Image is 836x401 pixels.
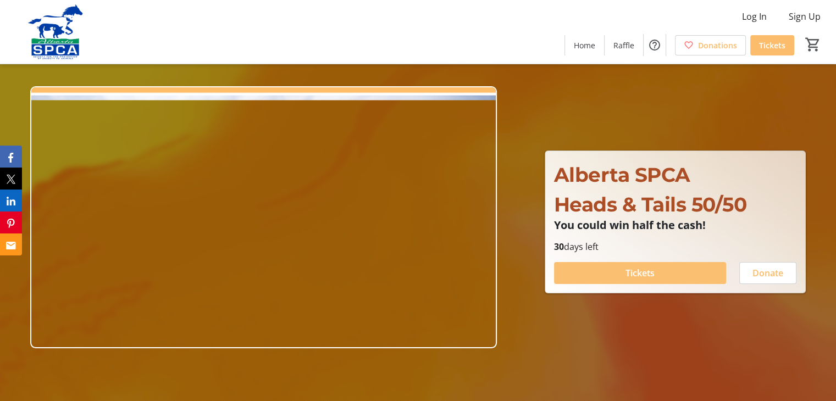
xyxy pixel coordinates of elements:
[554,163,690,187] span: Alberta SPCA
[554,262,726,284] button: Tickets
[759,40,785,51] span: Tickets
[750,35,794,55] a: Tickets
[733,8,776,25] button: Log In
[30,86,497,349] img: Campaign CTA Media Photo
[752,266,783,280] span: Donate
[565,35,604,55] a: Home
[789,10,821,23] span: Sign Up
[803,35,823,54] button: Cart
[574,40,595,51] span: Home
[698,40,737,51] span: Donations
[605,35,643,55] a: Raffle
[554,192,747,216] span: Heads & Tails 50/50
[7,4,104,59] img: Alberta SPCA's Logo
[644,34,666,56] button: Help
[613,40,634,51] span: Raffle
[554,241,564,253] span: 30
[742,10,767,23] span: Log In
[739,262,796,284] button: Donate
[675,35,746,55] a: Donations
[780,8,829,25] button: Sign Up
[554,240,796,253] p: days left
[554,219,796,231] p: You could win half the cash!
[625,266,655,280] span: Tickets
